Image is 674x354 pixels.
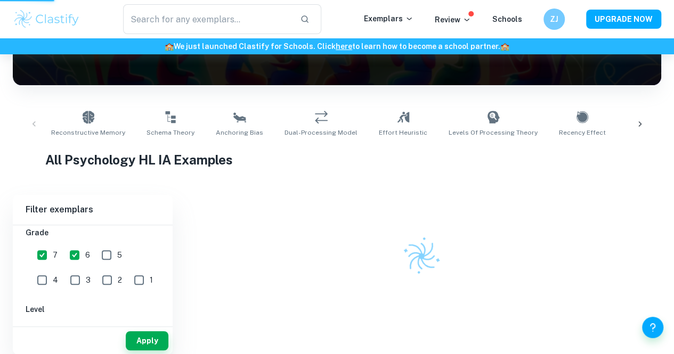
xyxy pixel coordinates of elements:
[642,317,663,338] button: Help and Feedback
[543,9,565,30] button: ZJ
[45,150,629,169] h1: All Psychology HL IA Examples
[500,42,509,51] span: 🏫
[364,13,413,24] p: Exemplars
[117,249,122,261] span: 5
[216,128,263,137] span: Anchoring Bias
[379,128,427,137] span: Effort Heuristic
[336,42,352,51] a: here
[26,227,160,238] h6: Grade
[586,10,661,29] button: UPGRADE NOW
[86,274,91,286] span: 3
[26,303,160,315] h6: Level
[285,128,358,137] span: Dual-Processing Model
[449,128,538,137] span: Levels of Processing Theory
[118,274,122,286] span: 2
[123,4,291,34] input: Search for any exemplars...
[13,9,80,30] img: Clastify logo
[53,249,58,261] span: 7
[85,249,90,261] span: 6
[548,13,561,25] h6: ZJ
[395,230,447,282] img: Clastify logo
[51,128,125,137] span: Reconstructive Memory
[126,331,168,350] button: Apply
[13,195,173,225] h6: Filter exemplars
[559,128,606,137] span: Recency Effect
[147,128,194,137] span: Schema Theory
[150,274,153,286] span: 1
[165,42,174,51] span: 🏫
[53,274,58,286] span: 4
[435,14,471,26] p: Review
[492,15,522,23] a: Schools
[2,40,672,52] h6: We just launched Clastify for Schools. Click to learn how to become a school partner.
